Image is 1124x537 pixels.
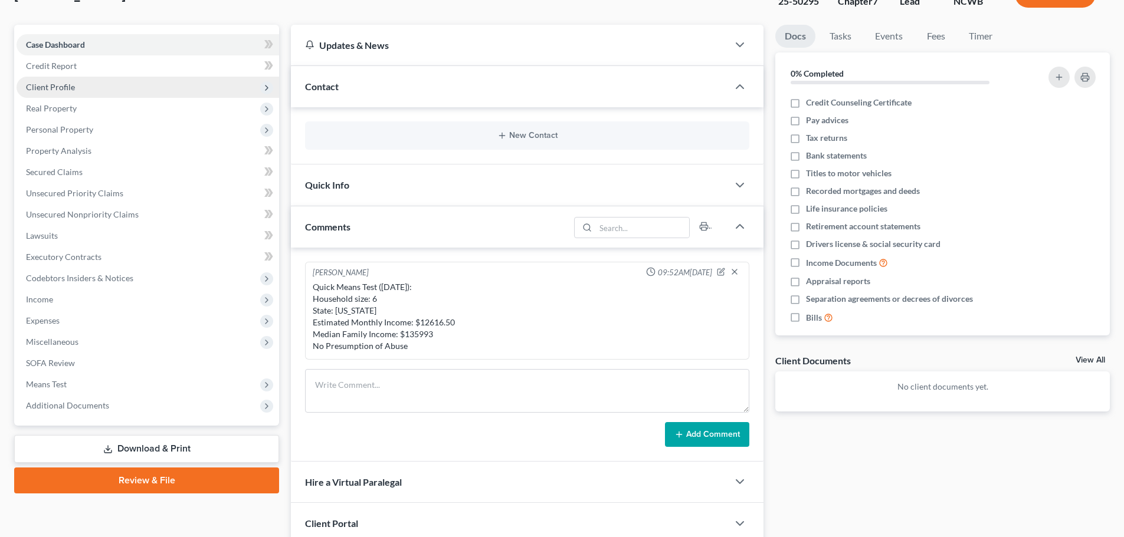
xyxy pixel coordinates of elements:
span: Codebtors Insiders & Notices [26,273,133,283]
a: Executory Contracts [17,246,279,268]
span: Hire a Virtual Paralegal [305,476,402,487]
span: Titles to motor vehicles [806,167,892,179]
span: Client Portal [305,518,358,529]
a: View All [1076,356,1105,364]
a: Unsecured Nonpriority Claims [17,204,279,225]
span: Executory Contracts [26,252,101,262]
a: Events [866,25,912,48]
span: Client Profile [26,82,75,92]
div: Updates & News [305,39,714,51]
span: Case Dashboard [26,39,85,50]
a: Download & Print [14,435,279,463]
button: New Contact [314,131,740,140]
span: Tax returns [806,132,847,144]
a: Timer [959,25,1002,48]
p: No client documents yet. [785,381,1100,393]
span: Unsecured Nonpriority Claims [26,209,139,219]
span: Real Property [26,103,77,113]
a: Credit Report [17,55,279,77]
span: Credit Counseling Certificate [806,97,912,108]
strong: 0% Completed [791,68,844,78]
span: Personal Property [26,124,93,134]
div: Quick Means Test ([DATE]): Household size: 6 State: [US_STATE] Estimated Monthly Income: $12616.5... [313,281,742,352]
span: Quick Info [305,179,349,190]
span: Additional Documents [26,400,109,410]
input: Search... [596,218,690,238]
span: Unsecured Priority Claims [26,188,123,198]
span: Bank statements [806,150,867,162]
span: Comments [305,221,350,232]
span: Separation agreements or decrees of divorces [806,293,973,305]
div: Client Documents [775,354,851,367]
a: Case Dashboard [17,34,279,55]
a: Fees [917,25,955,48]
a: Docs [775,25,815,48]
div: [PERSON_NAME] [313,267,369,279]
span: Bills [806,312,822,324]
button: Add Comment [665,422,749,447]
a: Tasks [820,25,861,48]
span: Miscellaneous [26,337,78,347]
span: Credit Report [26,61,77,71]
span: Income Documents [806,257,877,269]
span: Pay advices [806,114,848,126]
span: Lawsuits [26,230,58,241]
span: SOFA Review [26,358,75,368]
span: 09:52AM[DATE] [658,267,712,278]
span: Recorded mortgages and deeds [806,185,920,197]
span: Means Test [26,379,67,389]
span: Drivers license & social security card [806,238,941,250]
a: Unsecured Priority Claims [17,183,279,204]
a: Secured Claims [17,162,279,183]
span: Secured Claims [26,167,83,177]
span: Contact [305,81,339,92]
a: Review & File [14,467,279,493]
span: Appraisal reports [806,275,870,287]
span: Life insurance policies [806,203,887,215]
span: Income [26,294,53,304]
span: Retirement account statements [806,220,920,232]
a: Lawsuits [17,225,279,246]
span: Property Analysis [26,146,91,156]
a: SOFA Review [17,352,279,374]
span: Expenses [26,315,60,325]
a: Property Analysis [17,140,279,162]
